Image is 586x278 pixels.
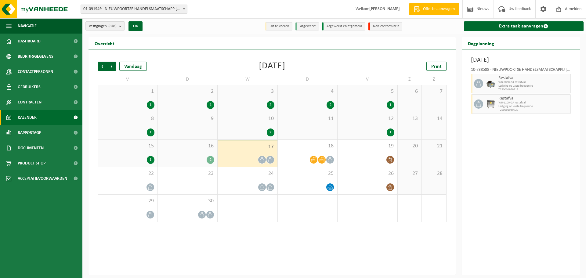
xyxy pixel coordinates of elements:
[81,5,187,14] span: 01-091949 - NIEUWPOORTSE HANDELSMAATSCHAPP NIEUWPOORT - NIEUWPOORT
[464,21,584,31] a: Extra taak aanvragen
[147,128,154,136] div: 1
[18,79,41,95] span: Gebruikers
[278,74,338,85] td: D
[207,101,214,109] div: 1
[425,170,443,177] span: 28
[281,88,335,95] span: 4
[341,143,394,150] span: 19
[161,115,215,122] span: 9
[401,143,419,150] span: 20
[327,101,334,109] div: 2
[221,170,274,177] span: 24
[486,99,495,109] img: WB-1100-GAL-GY-02
[147,156,154,164] div: 1
[101,170,154,177] span: 22
[18,140,44,156] span: Documenten
[498,108,569,112] span: T250001939720
[161,88,215,95] span: 2
[322,22,365,31] li: Afgewerkt en afgemeld
[387,128,394,136] div: 1
[98,74,158,85] td: M
[89,22,117,31] span: Vestigingen
[341,88,394,95] span: 5
[498,105,569,108] span: Lediging op vaste frequentie
[218,74,278,85] td: W
[401,115,419,122] span: 13
[81,5,187,13] span: 01-091949 - NIEUWPOORTSE HANDELSMAATSCHAPP NIEUWPOORT - NIEUWPOORT
[101,198,154,204] span: 29
[108,24,117,28] count: (8/8)
[147,101,154,109] div: 1
[119,62,147,71] div: Vandaag
[426,62,447,71] a: Print
[369,7,400,11] strong: [PERSON_NAME]
[18,64,53,79] span: Contactpersonen
[267,128,274,136] div: 2
[221,88,274,95] span: 3
[18,156,45,171] span: Product Shop
[409,3,459,15] a: Offerte aanvragen
[462,37,500,49] h2: Dagplanning
[401,170,419,177] span: 27
[368,22,402,31] li: Non-conformiteit
[18,34,41,49] span: Dashboard
[101,143,154,150] span: 15
[18,49,53,64] span: Bedrijfsgegevens
[498,88,569,92] span: T250001939718
[85,21,125,31] button: Vestigingen(8/8)
[498,81,569,84] span: WB-5000-GA restafval
[281,143,335,150] span: 18
[18,95,42,110] span: Contracten
[259,62,285,71] div: [DATE]
[498,76,569,81] span: Restafval
[498,96,569,101] span: Restafval
[341,115,394,122] span: 12
[101,115,154,122] span: 8
[425,115,443,122] span: 14
[341,170,394,177] span: 26
[265,22,292,31] li: Uit te voeren
[207,156,214,164] div: 2
[158,74,218,85] td: D
[387,101,394,109] div: 1
[471,56,571,65] h3: [DATE]
[221,143,274,150] span: 17
[267,101,274,109] div: 2
[425,143,443,150] span: 21
[421,6,456,12] span: Offerte aanvragen
[101,88,154,95] span: 1
[295,22,319,31] li: Afgewerkt
[161,170,215,177] span: 23
[422,74,446,85] td: Z
[98,62,107,71] span: Vorige
[338,74,398,85] td: V
[161,198,215,204] span: 30
[128,21,143,31] button: OK
[425,88,443,95] span: 7
[498,101,569,105] span: WB-1100-GA restafval
[281,115,335,122] span: 11
[498,84,569,88] span: Lediging op vaste frequentie
[398,74,422,85] td: Z
[89,37,121,49] h2: Overzicht
[431,64,442,69] span: Print
[18,110,37,125] span: Kalender
[486,79,495,88] img: WB-5000-GAL-GY-01
[221,115,274,122] span: 10
[107,62,116,71] span: Volgende
[401,88,419,95] span: 6
[18,171,67,186] span: Acceptatievoorwaarden
[18,125,41,140] span: Rapportage
[471,68,571,74] div: 10-738588 - NIEUWPOORTSE HANDELSMAATSCHAPPIJ [GEOGRAPHIC_DATA] - [GEOGRAPHIC_DATA]
[281,170,335,177] span: 25
[18,18,37,34] span: Navigatie
[161,143,215,150] span: 16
